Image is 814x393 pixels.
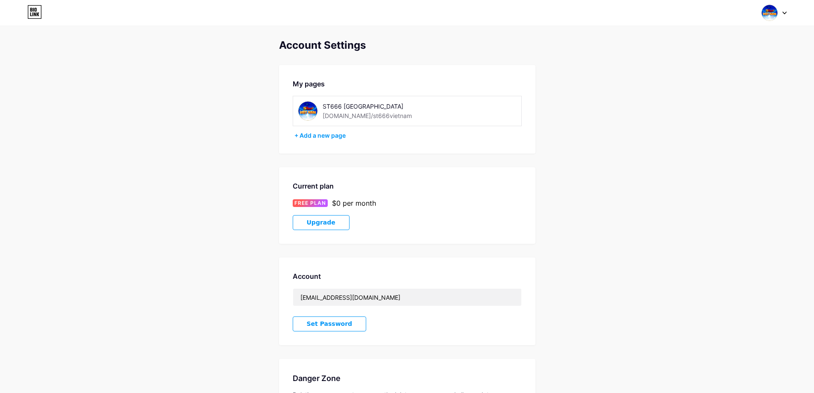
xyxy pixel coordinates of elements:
[294,131,522,140] div: + Add a new page
[293,79,522,89] div: My pages
[293,372,522,384] div: Danger Zone
[323,102,444,111] div: ST666 [GEOGRAPHIC_DATA]
[294,199,326,207] span: FREE PLAN
[293,289,521,306] input: Email
[293,181,522,191] div: Current plan
[332,198,376,208] div: $0 per month
[307,219,335,226] span: Upgrade
[307,320,353,328] span: Set Password
[293,271,522,281] div: Account
[293,316,367,331] button: Set Password
[293,215,350,230] button: Upgrade
[279,39,535,51] div: Account Settings
[323,111,412,120] div: [DOMAIN_NAME]/st666vietnam
[298,101,317,121] img: st666vietnam
[761,5,778,21] img: bon bon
